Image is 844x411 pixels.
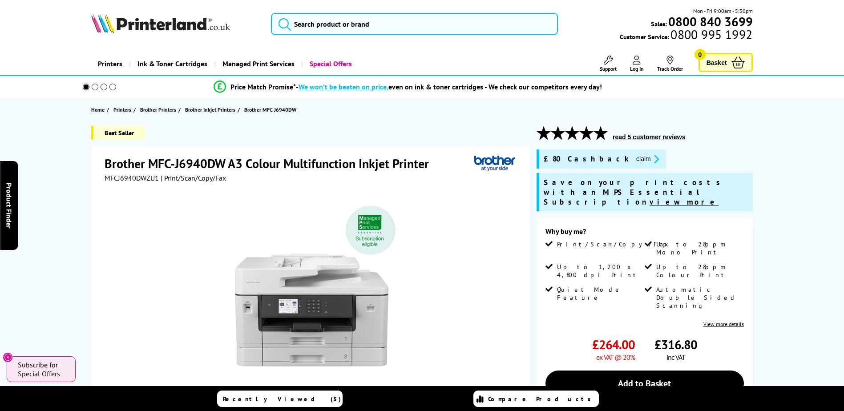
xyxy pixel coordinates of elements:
button: Close [3,352,13,363]
span: Brother Printers [140,105,176,114]
span: Quiet Mode Feature [557,286,642,302]
span: Printers [113,105,131,114]
a: Brother Printers [140,105,178,114]
li: modal_Promise [71,79,746,95]
img: Brother [474,155,515,172]
a: Special Offers [301,52,359,75]
span: Log In [630,65,644,72]
span: Customer Service: [620,30,752,41]
a: Home [91,105,107,114]
span: Print/Scan/Copy/Fax [557,240,671,248]
span: Up to 28ppm Mono Print [656,240,742,256]
a: Managed Print Services [214,52,301,75]
a: 0800 840 3699 [667,17,753,26]
span: inc VAT [666,353,685,362]
a: Ink & Toner Cartridges [129,52,214,75]
span: Mon - Fri 9:00am - 5:30pm [693,7,753,15]
div: Why buy me? [545,227,744,240]
a: Add to Basket [545,371,744,396]
span: Up to 28ppm Colour Print [656,263,742,279]
span: We won’t be beaten on price, [299,82,388,91]
span: £264.00 [592,336,635,353]
span: Brother MFC-J6940DW [244,106,296,113]
span: Ink & Toner Cartridges [137,52,207,75]
button: read 5 customer reviews [610,133,688,141]
span: Support [600,65,617,72]
img: Brother MFC-J6940DW [225,200,399,375]
a: Track Order [657,56,683,72]
span: MFCJ6940DWZU1 [105,173,159,182]
span: Up to 1,200 x 4,800 dpi Print [557,263,642,279]
a: Recently Viewed (5) [217,391,343,407]
u: view more [650,197,719,207]
span: | Print/Scan/Copy/Fax [161,173,226,182]
img: Printerland Logo [91,13,230,33]
a: Printers [113,105,133,114]
a: Basket 0 [699,53,753,72]
span: Home [91,105,105,114]
span: Sales: [651,20,667,28]
span: ex VAT @ 20% [596,353,635,362]
span: Save on your print costs with an MPS Essential Subscription [544,177,724,207]
span: Recently Viewed (5) [223,395,341,403]
a: Printerland Logo [91,13,260,35]
div: - even on ink & toner cartridges - We check our competitors every day! [296,82,602,91]
button: promo-description [634,154,662,164]
span: Basket [707,56,727,68]
a: Printers [91,52,129,75]
a: Log In [630,56,644,72]
span: Automatic Double Sided Scanning [656,286,742,310]
b: 0800 840 3699 [668,13,753,30]
span: Price Match Promise* [230,82,296,91]
span: Best Seller [91,126,145,140]
span: Brother Inkjet Printers [185,105,235,114]
span: Product Finder [4,183,13,229]
span: 0800 995 1992 [669,30,752,39]
a: Brother Inkjet Printers [185,105,238,114]
a: Support [600,56,617,72]
span: Compare Products [488,395,596,403]
span: 0 [695,49,706,60]
span: £316.80 [654,336,697,353]
span: £80 Cashback [544,154,629,164]
a: Compare Products [473,391,599,407]
h1: Brother MFC-J6940DW A3 Colour Multifunction Inkjet Printer [105,155,438,172]
a: View more details [703,321,744,327]
span: Subscribe for Special Offers [18,360,67,378]
input: Search product or brand [271,13,558,35]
